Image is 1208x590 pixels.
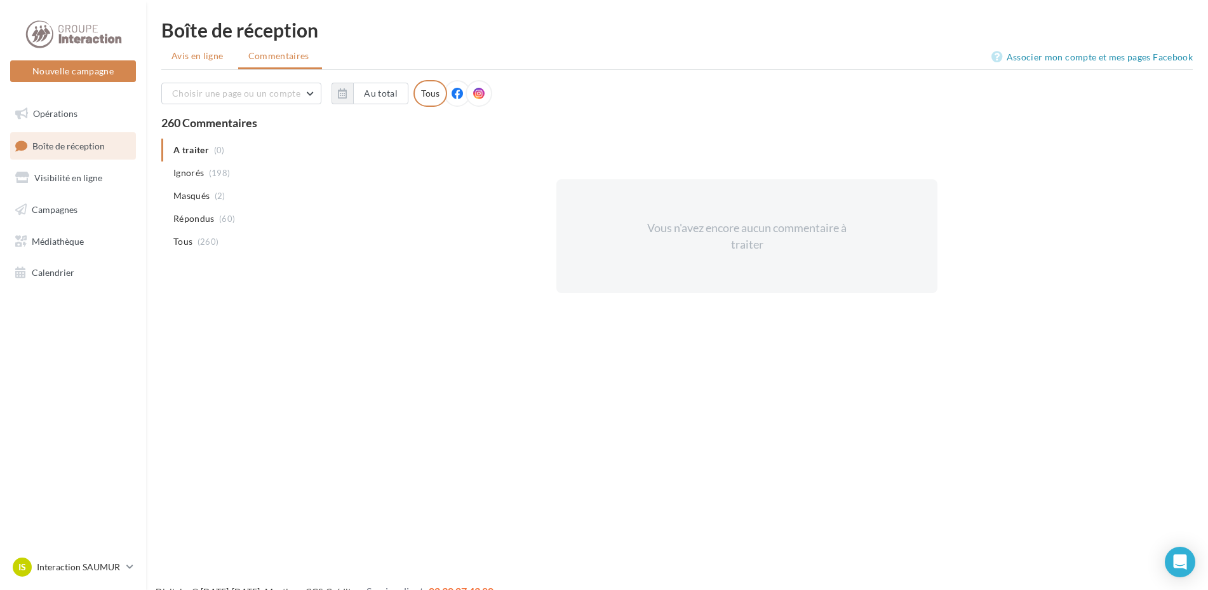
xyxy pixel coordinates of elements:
[8,165,138,191] a: Visibilité en ligne
[173,235,192,248] span: Tous
[32,235,84,246] span: Médiathèque
[37,561,121,573] p: Interaction SAUMUR
[32,204,77,215] span: Campagnes
[161,83,321,104] button: Choisir une page ou un compte
[10,555,136,579] a: IS Interaction SAUMUR
[638,220,856,252] div: Vous n'avez encore aucun commentaire à traiter
[173,212,215,225] span: Répondus
[1165,547,1195,577] div: Open Intercom Messenger
[18,561,26,573] span: IS
[991,50,1193,65] a: Associer mon compte et mes pages Facebook
[215,191,225,201] span: (2)
[8,228,138,255] a: Médiathèque
[32,267,74,278] span: Calendrier
[8,196,138,223] a: Campagnes
[413,80,447,107] div: Tous
[33,108,77,119] span: Opérations
[172,88,300,99] span: Choisir une page ou un compte
[161,117,1193,128] div: 260 Commentaires
[8,100,138,127] a: Opérations
[10,60,136,82] button: Nouvelle campagne
[161,20,1193,39] div: Boîte de réception
[173,167,204,179] span: Ignorés
[332,83,408,104] button: Au total
[209,168,231,178] span: (198)
[353,83,408,104] button: Au total
[173,189,210,202] span: Masqués
[8,259,138,286] a: Calendrier
[32,140,105,151] span: Boîte de réception
[219,214,235,224] span: (60)
[198,237,219,247] span: (260)
[171,50,224,62] span: Avis en ligne
[8,132,138,160] a: Boîte de réception
[34,172,102,183] span: Visibilité en ligne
